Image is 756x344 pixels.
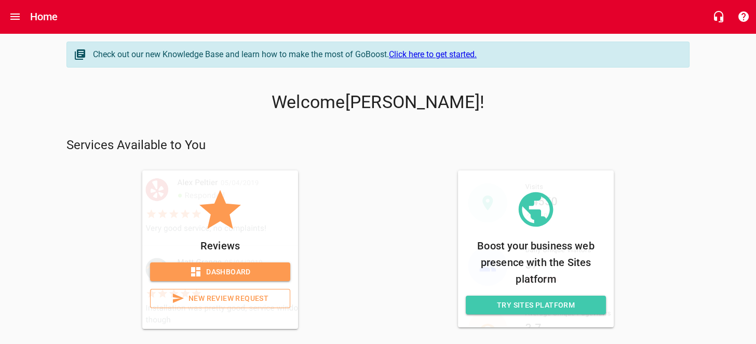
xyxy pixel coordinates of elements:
[466,296,606,315] a: Try Sites Platform
[66,92,690,113] p: Welcome [PERSON_NAME] !
[706,4,731,29] button: Live Chat
[150,237,290,254] p: Reviews
[66,137,690,154] p: Services Available to You
[93,48,679,61] div: Check out our new Knowledge Base and learn how to make the most of GoBoost.
[150,262,290,282] a: Dashboard
[159,292,281,305] span: New Review Request
[474,299,598,312] span: Try Sites Platform
[3,4,28,29] button: Open drawer
[389,49,477,59] a: Click here to get started.
[466,237,606,287] p: Boost your business web presence with the Sites platform
[150,289,290,308] a: New Review Request
[30,8,58,25] h6: Home
[731,4,756,29] button: Support Portal
[158,266,282,279] span: Dashboard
